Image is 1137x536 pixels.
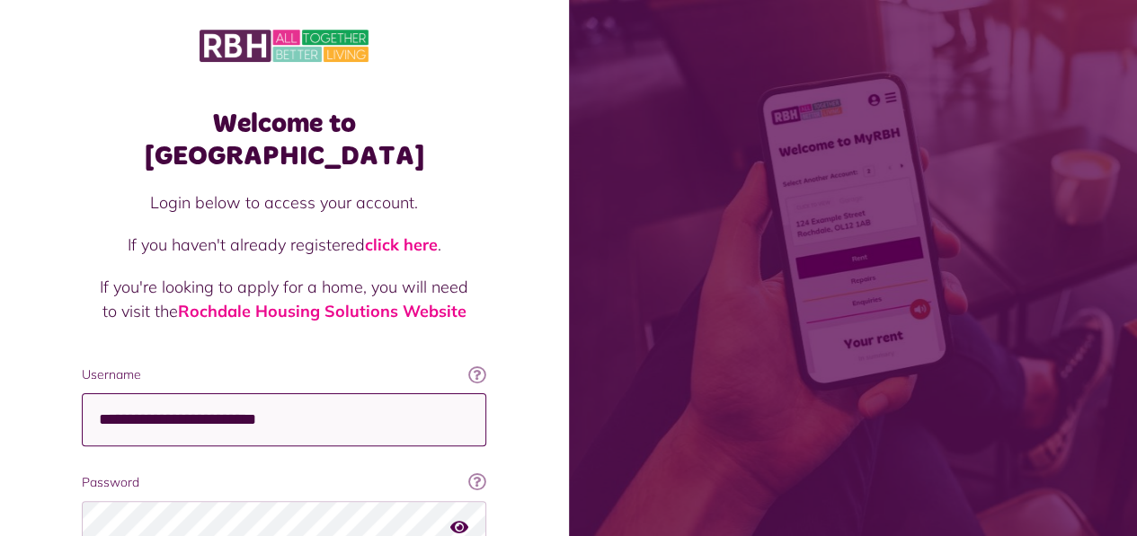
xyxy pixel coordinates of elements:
label: Password [82,473,486,492]
label: Username [82,365,486,384]
h1: Welcome to [GEOGRAPHIC_DATA] [82,108,486,172]
p: If you're looking to apply for a home, you will need to visit the [100,275,468,323]
img: MyRBH [200,27,369,65]
a: click here [365,234,438,255]
p: Login below to access your account. [100,190,468,215]
p: If you haven't already registered . [100,233,468,257]
a: Rochdale Housing Solutions Website [178,301,466,321]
